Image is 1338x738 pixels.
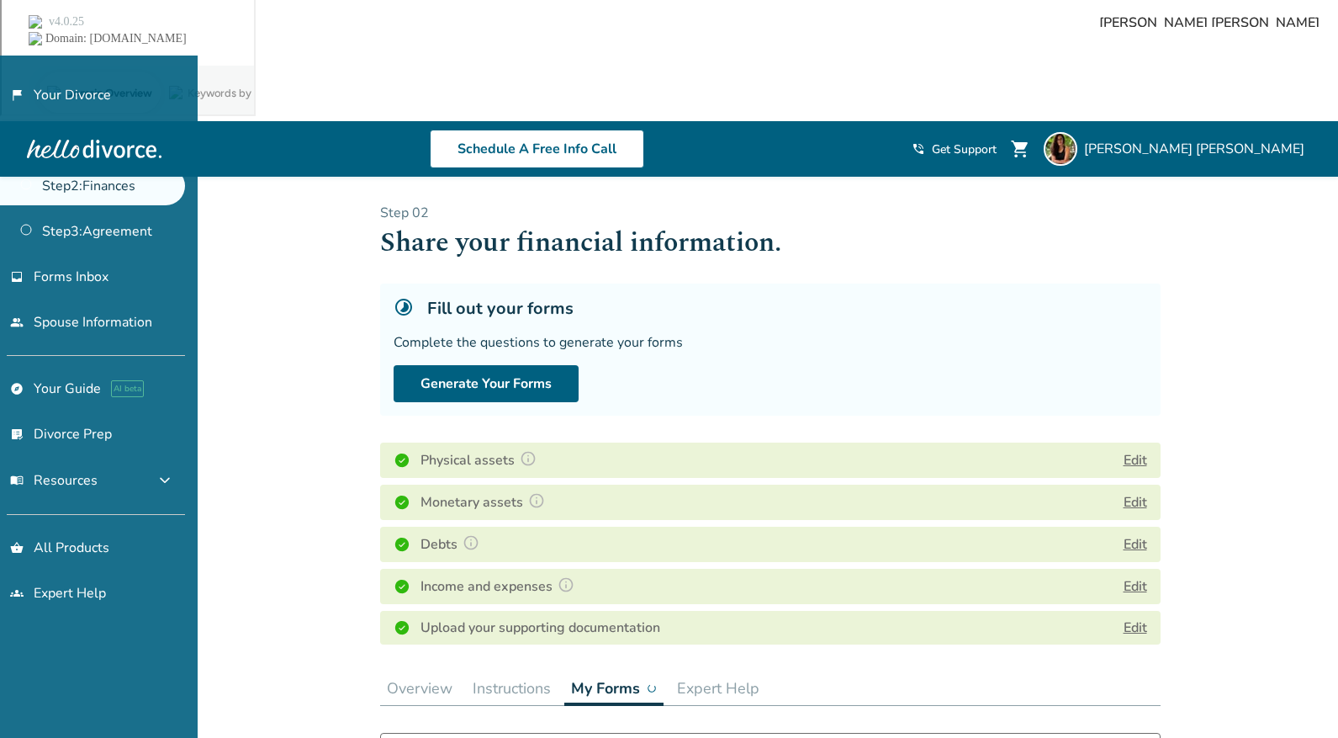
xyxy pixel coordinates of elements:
h4: Debts [420,534,484,555]
span: Forms Inbox [34,268,108,286]
img: Kathryn Rucker [1044,132,1077,166]
span: Resources [10,471,98,490]
span: list_alt_check [10,427,24,441]
span: AI beta [111,380,144,397]
img: Question Mark [528,492,545,509]
div: v 4.0.25 [47,27,82,40]
h4: Upload your supporting documentation [420,618,660,638]
span: flag_2 [10,88,24,102]
h4: Physical assets [420,449,542,471]
button: Expert Help [670,672,766,705]
span: [PERSON_NAME] [PERSON_NAME] [1084,140,1311,158]
img: Completed [394,452,410,469]
button: Instructions [466,672,558,705]
span: Get Support [932,141,997,157]
button: Edit [1124,492,1147,512]
span: expand_more [155,470,175,491]
p: Step 0 2 [380,204,1161,222]
div: Keywords by Traffic [186,99,283,110]
img: Question Mark [463,534,479,551]
h4: Monetary assets [420,491,550,513]
a: Schedule A Free Info Call [430,130,644,168]
div: Domain Overview [64,99,151,110]
img: Completed [394,578,410,595]
button: My Forms [564,672,664,706]
span: [PERSON_NAME] [PERSON_NAME] [1099,13,1325,32]
img: Completed [394,536,410,553]
img: Question Mark [520,450,537,467]
span: phone_in_talk [912,142,925,156]
h1: Share your financial information. [380,222,1161,263]
span: explore [10,382,24,396]
span: people [10,316,24,329]
img: tab_domain_overview_orange.svg [45,98,59,111]
span: menu_book [10,474,24,487]
img: Completed [394,494,410,511]
iframe: Chat Widget [1254,657,1338,738]
button: Overview [380,672,459,705]
button: Edit [1124,576,1147,597]
a: Edit [1124,619,1147,637]
span: shopping_basket [10,541,24,555]
button: Generate Your Forms [394,365,579,402]
img: Question Mark [558,576,574,593]
div: Complete the questions to generate your forms [394,333,1147,352]
img: tab_keywords_by_traffic_grey.svg [167,98,181,111]
h4: Income and expenses [420,576,579,597]
div: Domain: [DOMAIN_NAME] [44,44,185,57]
img: Completed [394,619,410,636]
img: ... [647,683,657,693]
h5: Fill out your forms [427,297,574,320]
a: phone_in_talkGet Support [912,141,997,157]
span: groups [10,587,24,600]
img: website_grey.svg [27,44,40,57]
button: Edit [1124,450,1147,470]
span: shopping_cart [1010,139,1030,159]
img: logo_orange.svg [27,27,40,40]
button: Edit [1124,534,1147,555]
span: inbox [10,270,24,284]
